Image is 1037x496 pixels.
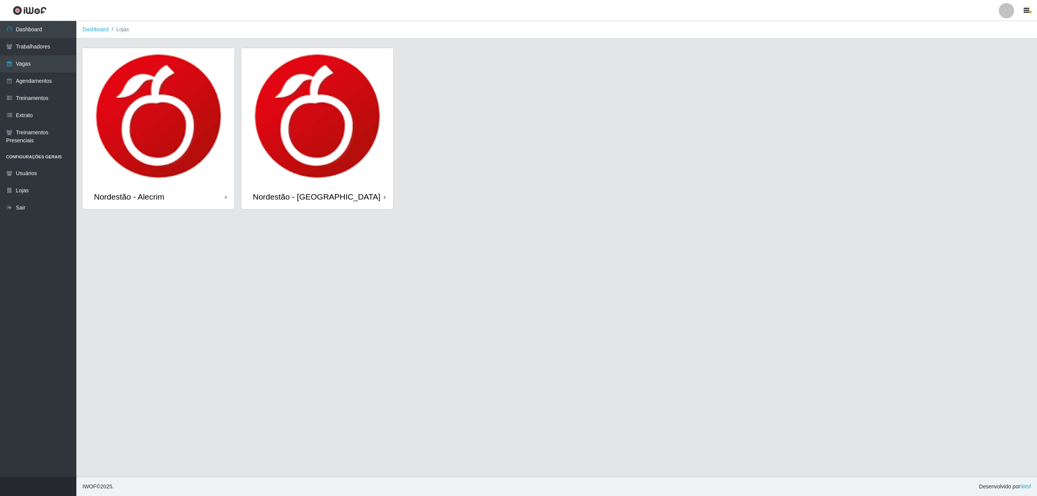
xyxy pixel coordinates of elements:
[1020,483,1031,490] a: iWof
[241,48,393,184] img: cardImg
[82,483,97,490] span: IWOF
[253,192,380,201] div: Nordestão - [GEOGRAPHIC_DATA]
[94,192,164,201] div: Nordestão - Alecrim
[82,26,109,32] a: Dashboard
[76,21,1037,39] nav: breadcrumb
[82,483,114,491] span: © 2025 .
[82,48,234,209] a: Nordestão - Alecrim
[82,48,234,184] img: cardImg
[13,6,47,15] img: CoreUI Logo
[979,483,1031,491] span: Desenvolvido por
[109,26,129,34] li: Lojas
[241,48,393,209] a: Nordestão - [GEOGRAPHIC_DATA]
